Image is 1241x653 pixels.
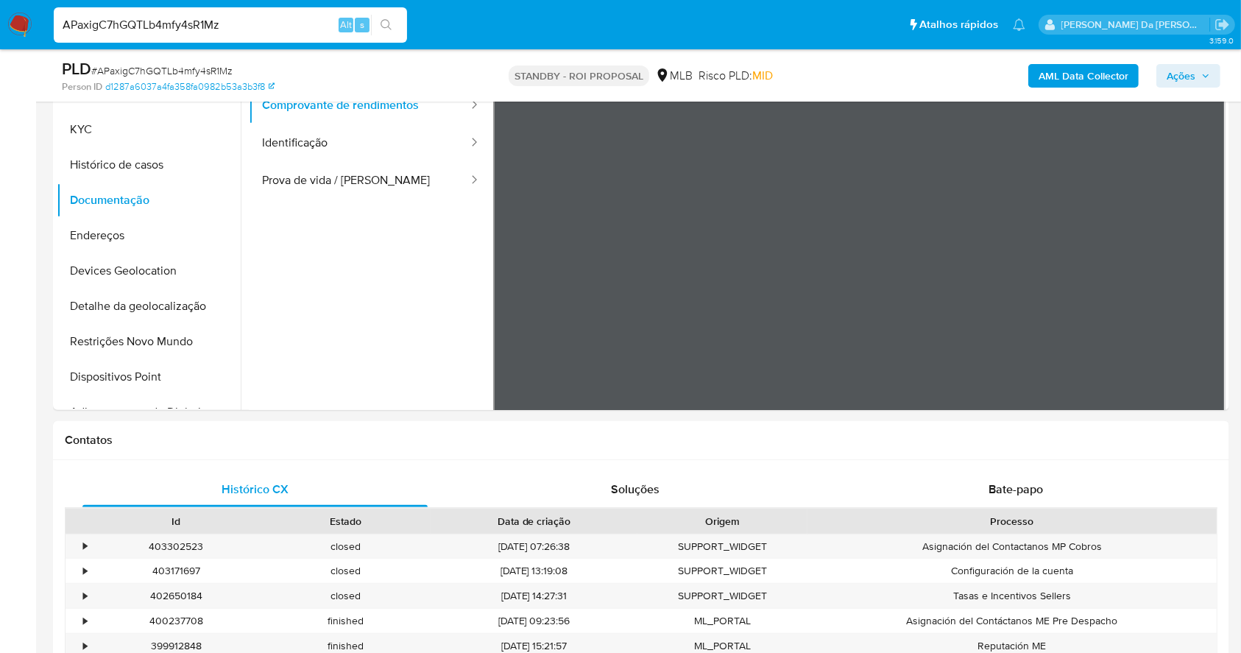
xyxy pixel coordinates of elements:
[807,559,1217,583] div: Configuración de la cuenta
[102,514,251,529] div: Id
[54,15,407,35] input: Pesquise usuários ou casos...
[637,559,807,583] div: SUPPORT_WIDGET
[57,395,241,430] button: Adiantamentos de Dinheiro
[57,112,241,147] button: KYC
[648,514,797,529] div: Origem
[1167,64,1195,88] span: Ações
[807,584,1217,608] div: Tasas e Incentivos Sellers
[919,17,998,32] span: Atalhos rápidos
[807,609,1217,633] div: Asignación del Contáctanos ME Pre Despacho
[637,609,807,633] div: ML_PORTAL
[272,514,421,529] div: Estado
[752,67,773,84] span: MID
[261,559,431,583] div: closed
[1028,64,1139,88] button: AML Data Collector
[83,614,87,628] div: •
[261,584,431,608] div: closed
[261,534,431,559] div: closed
[261,609,431,633] div: finished
[57,183,241,218] button: Documentação
[360,18,364,32] span: s
[105,80,275,93] a: d1287a6037a4fa358fa0982b53a3b3f8
[57,289,241,324] button: Detalhe da geolocalização
[1013,18,1025,31] a: Notificações
[91,63,233,78] span: # APaxigC7hGQTLb4mfy4sR1Mz
[431,534,637,559] div: [DATE] 07:26:38
[637,584,807,608] div: SUPPORT_WIDGET
[57,324,241,359] button: Restrições Novo Mundo
[57,359,241,395] button: Dispositivos Point
[818,514,1206,529] div: Processo
[83,589,87,603] div: •
[807,534,1217,559] div: Asignación del Contactanos MP Cobros
[509,66,649,86] p: STANDBY - ROI PROPOSAL
[611,481,660,498] span: Soluções
[371,15,401,35] button: search-icon
[62,80,102,93] b: Person ID
[222,481,289,498] span: Histórico CX
[431,609,637,633] div: [DATE] 09:23:56
[57,218,241,253] button: Endereços
[637,534,807,559] div: SUPPORT_WIDGET
[83,564,87,578] div: •
[655,68,693,84] div: MLB
[1209,35,1234,46] span: 3.159.0
[1156,64,1220,88] button: Ações
[83,639,87,653] div: •
[989,481,1043,498] span: Bate-papo
[1039,64,1128,88] b: AML Data Collector
[699,68,773,84] span: Risco PLD:
[57,253,241,289] button: Devices Geolocation
[431,584,637,608] div: [DATE] 14:27:31
[65,433,1217,448] h1: Contatos
[91,534,261,559] div: 403302523
[431,559,637,583] div: [DATE] 13:19:08
[62,57,91,80] b: PLD
[91,584,261,608] div: 402650184
[57,147,241,183] button: Histórico de casos
[83,540,87,554] div: •
[340,18,352,32] span: Alt
[441,514,627,529] div: Data de criação
[1061,18,1210,32] p: patricia.varelo@mercadopago.com.br
[91,559,261,583] div: 403171697
[91,609,261,633] div: 400237708
[1215,17,1230,32] a: Sair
